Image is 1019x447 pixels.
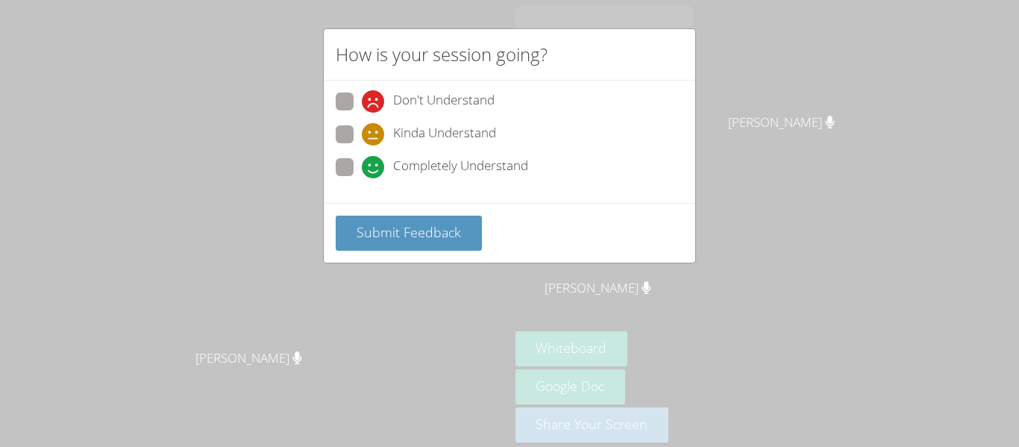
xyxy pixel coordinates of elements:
span: Don't Understand [393,90,495,113]
span: Submit Feedback [357,223,461,241]
span: Kinda Understand [393,123,496,146]
button: Submit Feedback [336,216,482,251]
span: Completely Understand [393,156,528,178]
h2: How is your session going? [336,41,548,68]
